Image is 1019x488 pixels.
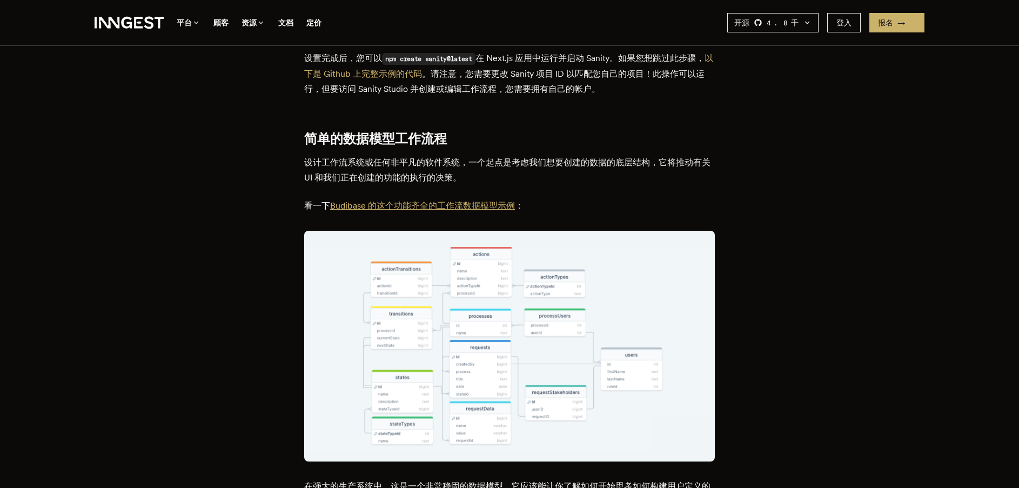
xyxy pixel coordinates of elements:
[177,18,192,27] font: 平台
[475,53,705,63] font: 在 Next.js 应用中运行并启动 Sanity。如果您想跳过此步骤，
[304,231,715,462] img: 工作流数据模型图
[242,18,257,27] font: 资源
[278,16,293,30] a: 文档
[382,53,475,65] code: npm create sanity@latest
[213,16,229,30] a: 顾客
[897,18,916,27] font: →
[878,18,893,27] font: 报名
[278,18,293,27] font: 文档
[304,69,705,94] font: 。请注意，您需要更改 Sanity 项目 ID 以匹配您自己的项目！此操作可以运行，但要访问 Sanity Studio 并创建或编辑工作流程，您需要拥有自己的帐户。
[177,16,200,30] button: 平台
[304,53,713,79] a: 以下是 Github 上完整示例的代码
[515,200,524,211] font: ：
[330,200,515,211] a: Budibase 的这个功能齐全的工作流数据模型示例
[306,18,321,27] font: 定价
[827,13,861,32] a: 登入
[213,18,229,27] font: 顾客
[304,53,382,63] font: 设置完成后，您可以
[869,13,924,32] a: 报名
[734,18,749,27] font: 开源
[836,18,852,27] font: 登入
[304,157,710,183] font: 设计工作流系统或任何非平凡的软件系统，一个起点是考虑我们想要创建的数据的底层结构，它将推动有关 UI 和我们正在创建的功能的执行的决策。
[791,18,799,27] font: 千
[767,18,791,27] font: 4.8
[242,16,265,30] button: 资源
[306,16,321,30] a: 定价
[304,131,447,146] font: 简单的数据模型工作流程
[304,200,330,211] font: 看一下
